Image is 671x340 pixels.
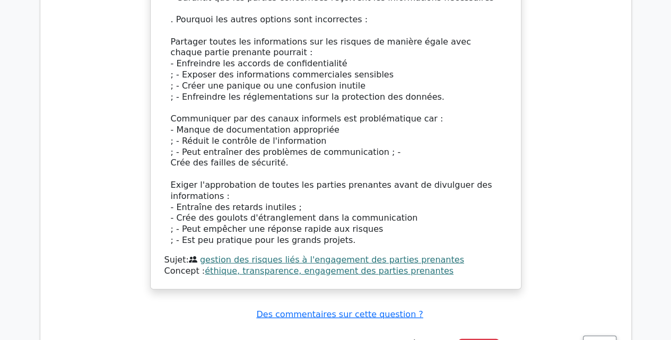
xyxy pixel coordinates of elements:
[171,158,289,168] font: Crée des failles de sécurité.
[171,92,445,102] font: ; - Enfreindre les réglementations sur la protection des données.
[171,202,302,212] font: - Entraîne des retards inutiles ;
[171,58,347,68] font: - Enfreindre les accords de confidentialité
[164,255,189,265] font: Sujet:
[171,37,471,58] font: Partager toutes les informations sur les risques de manière égale avec chaque partie prenante pou...
[171,147,401,157] font: ; - Peut entraîner des problèmes de communication ; -
[171,81,365,91] font: ; - Créer une panique ou une confusion inutile
[205,266,454,276] a: éthique, transparence, engagement des parties prenantes
[171,213,418,223] font: - Crée des goulots d'étranglement dans la communication
[171,136,327,146] font: ; - Réduit le contrôle de l'information
[256,309,423,319] a: Des commentaires sur cette question ?
[200,255,464,265] a: gestion des risques liés à l'engagement des parties prenantes
[171,125,339,135] font: - Manque de documentation appropriée
[171,224,384,234] font: ; - Peut empêcher une réponse rapide aux risques
[171,14,368,24] font: . Pourquoi les autres options sont incorrectes :
[164,266,205,276] font: Concept :
[171,180,492,201] font: Exiger l'approbation de toutes les parties prenantes avant de divulguer des informations :
[171,69,394,80] font: ; - Exposer des informations commerciales sensibles
[171,114,443,124] font: Communiquer par des canaux informels est problématique car :
[171,235,356,245] font: ; - Est peu pratique pour les grands projets.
